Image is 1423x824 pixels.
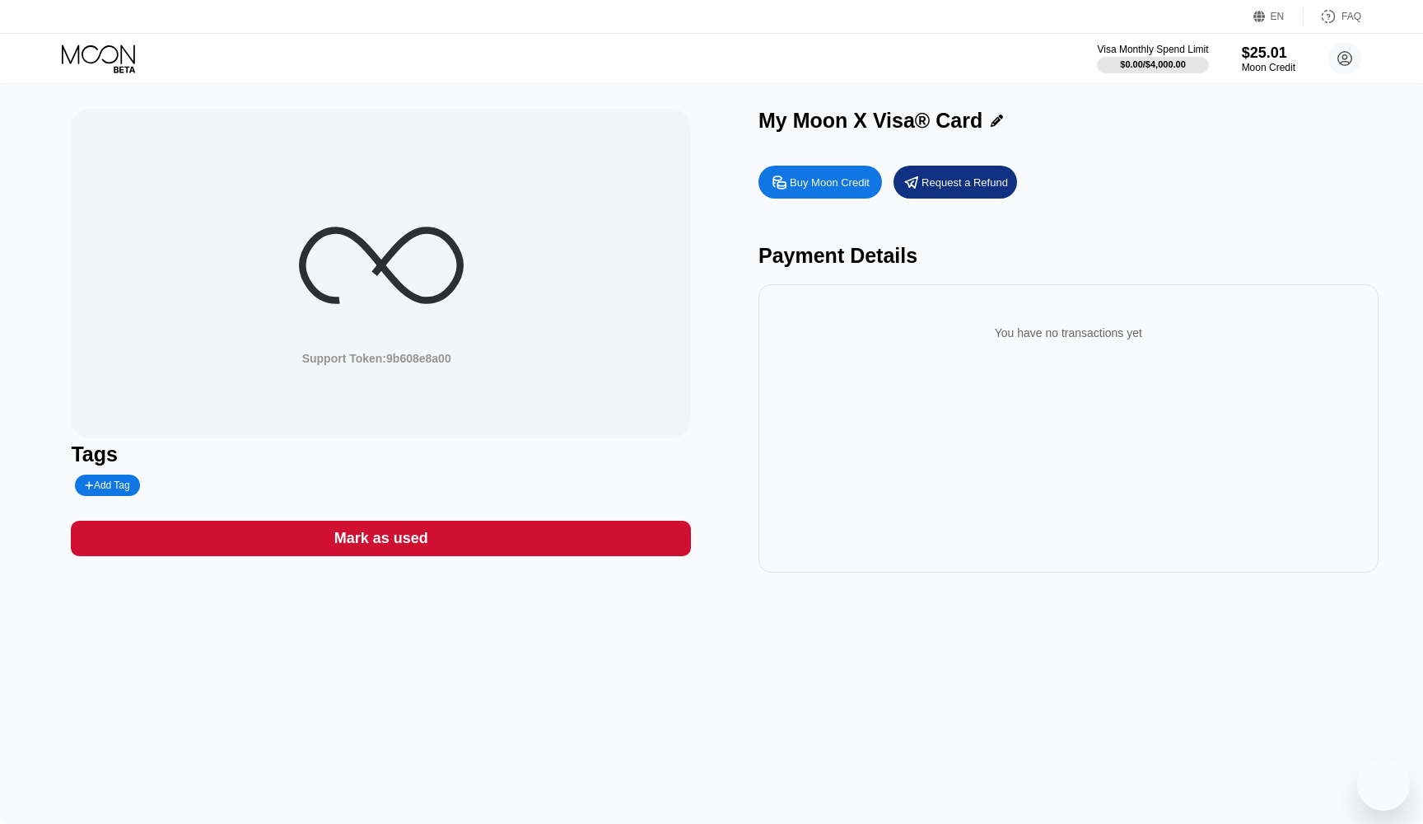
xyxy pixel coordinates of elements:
[1271,11,1285,22] div: EN
[790,176,870,190] div: Buy Moon Credit
[1357,758,1410,811] iframe: Кнопка запуска окна обмена сообщениями
[1097,44,1208,55] div: Visa Monthly Spend Limit
[302,352,451,365] div: Support Token:9b608e8a00
[71,521,691,556] div: Mark as used
[758,244,1379,268] div: Payment Details
[772,310,1365,356] div: You have no transactions yet
[1304,8,1361,25] div: FAQ
[1097,44,1208,73] div: Visa Monthly Spend Limit$0.00/$4,000.00
[921,176,1008,190] div: Request a Refund
[85,480,129,491] div: Add Tag
[1253,8,1304,25] div: EN
[1242,62,1295,73] div: Moon Credit
[758,109,982,133] div: My Moon X Visa® Card
[1120,59,1186,69] div: $0.00 / $4,000.00
[75,475,139,496] div: Add Tag
[334,529,428,548] div: Mark as used
[758,166,882,199] div: Buy Moon Credit
[1341,11,1361,22] div: FAQ
[1242,44,1295,73] div: $25.01Moon Credit
[302,352,451,365] div: Support Token: 9b608e8a00
[893,166,1017,199] div: Request a Refund
[1242,44,1295,62] div: $25.01
[71,442,691,466] div: Tags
